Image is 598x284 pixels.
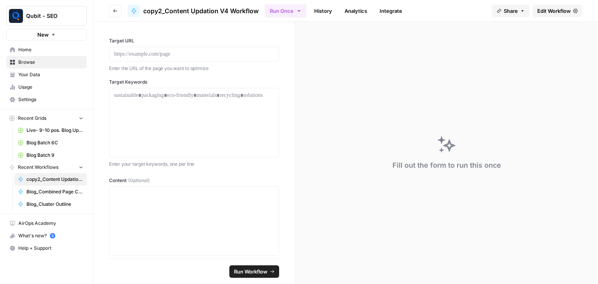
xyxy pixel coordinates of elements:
span: Browse [18,59,83,66]
img: Qubit - SEO Logo [9,9,23,23]
span: copy2_Content Updation V4 Workflow [26,176,83,183]
text: 5 [51,234,53,238]
span: copy2_Content Updation V4 Workflow [143,6,259,16]
a: copy2_Content Updation V4 Workflow [14,173,87,186]
a: Home [6,44,87,56]
a: Settings [6,93,87,106]
span: (Optional) [128,177,149,184]
span: AirOps Academy [18,220,83,227]
a: Your Data [6,68,87,81]
span: Qubit - SEO [26,12,73,20]
label: Target Keywords [109,79,279,86]
span: Home [18,46,83,53]
a: Blog Batch 9 [14,149,87,161]
a: Blog Batch 6C [14,137,87,149]
a: Edit Workflow [533,5,582,17]
a: Blog_Cluster Outline [14,198,87,210]
a: Browse [6,56,87,68]
div: Fill out the form to run this once [392,160,501,171]
label: Content [109,177,279,184]
a: Analytics [340,5,372,17]
span: Usage [18,84,83,91]
p: Enter the URL of the page you want to optimize [109,65,279,72]
span: Run Workflow [234,268,267,275]
a: copy2_Content Updation V4 Workflow [128,5,259,17]
button: Recent Workflows [6,161,87,173]
button: Share [492,5,529,17]
span: Settings [18,96,83,103]
span: Edit Workflow [537,7,571,15]
span: Blog Batch 9 [26,152,83,159]
a: Blog_Combined Page Content analysis v2 [14,186,87,198]
button: Recent Grids [6,112,87,124]
a: Live- 9-10 pos. Blog Updates Grid [14,124,87,137]
a: AirOps Academy [6,217,87,230]
button: Run Workflow [229,265,279,278]
span: Blog Batch 6C [26,139,83,146]
a: Usage [6,81,87,93]
button: Workspace: Qubit - SEO [6,6,87,26]
span: Help + Support [18,245,83,252]
p: Enter your target keywords, one per line [109,160,279,168]
span: Recent Grids [18,115,46,122]
span: Live- 9-10 pos. Blog Updates Grid [26,127,83,134]
span: New [37,31,49,39]
span: Blog_Cluster Outline [26,201,83,208]
a: 5 [50,233,55,238]
span: Share [504,7,518,15]
button: Help + Support [6,242,87,254]
button: New [6,29,87,40]
span: Your Data [18,71,83,78]
span: Blog_Combined Page Content analysis v2 [26,188,83,195]
a: Integrate [375,5,407,17]
div: What's new? [7,230,86,242]
a: History [310,5,337,17]
label: Target URL [109,37,279,44]
span: Recent Workflows [18,164,58,171]
button: What's new? 5 [6,230,87,242]
button: Run Once [265,4,306,18]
